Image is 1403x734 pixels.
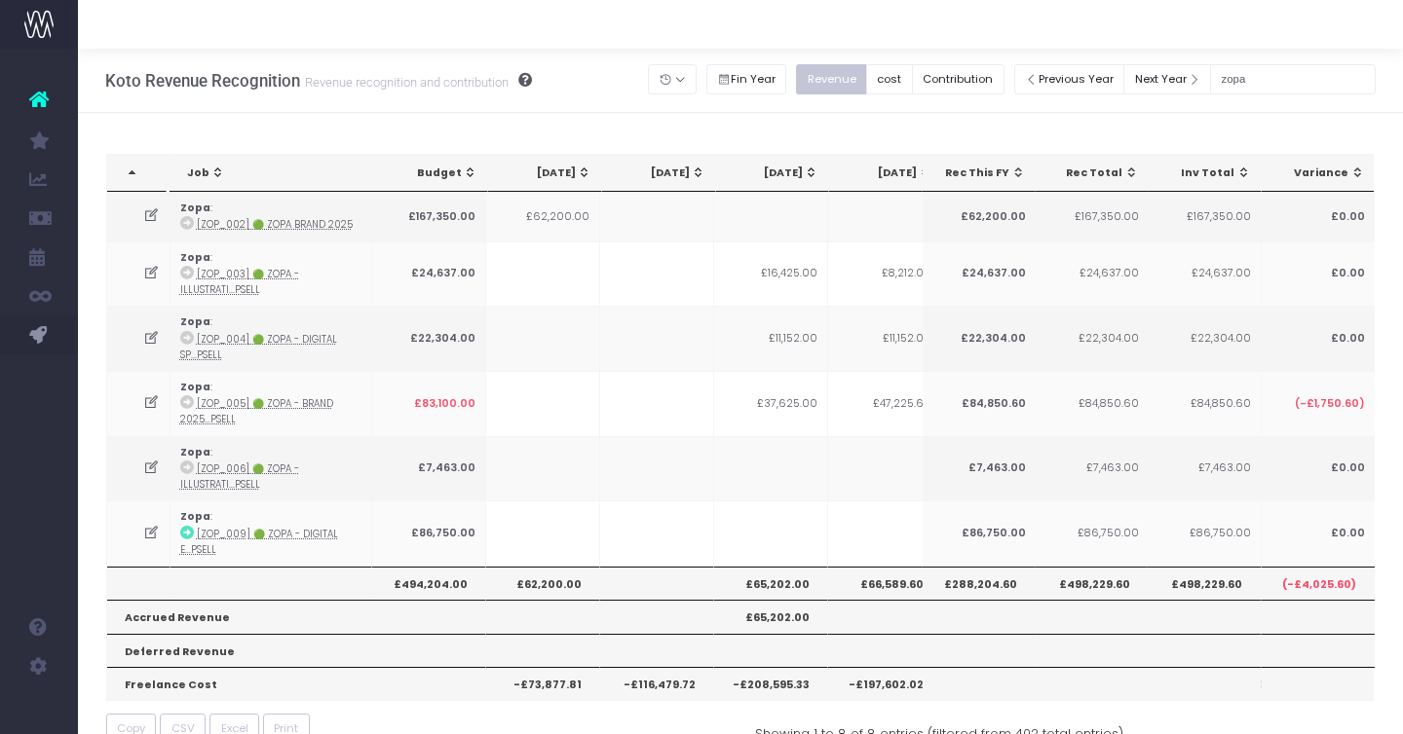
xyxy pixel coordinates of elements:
[1035,436,1149,501] td: £7,463.00
[1035,192,1149,240] td: £167,350.00
[488,155,602,192] th: Jan 25: activate to sort column ascending
[372,306,486,371] td: £22,304.00
[187,165,366,181] div: Job
[847,165,932,181] div: [DATE]
[828,371,942,436] td: £47,225.60
[620,165,705,181] div: [DATE]
[506,165,591,181] div: [DATE]
[180,380,210,394] strong: Zopa
[372,192,486,240] td: £167,350.00
[600,667,714,700] th: -£116,479.72
[180,462,299,491] abbr: [ZOP_006] 🟢 Zopa - Illustration Sprint Phase 2 - Brand - Upsell
[486,667,600,700] th: -£73,877.81
[1282,577,1356,593] span: (-£4,025.60)
[922,567,1036,600] th: £288,204.60
[1165,165,1251,181] div: Inv Total
[1147,306,1261,371] td: £22,304.00
[602,155,716,192] th: Feb 25: activate to sort column ascending
[828,241,942,307] td: £8,212.00
[392,165,477,181] div: Budget
[105,71,532,91] h3: Koto Revenue Recognition
[1261,192,1375,240] td: £0.00
[1261,436,1375,501] td: £0.00
[180,528,338,556] abbr: [ZOP_009] 🟢 Zopa - Digital Experience Design - Digital - Upsell
[829,155,943,192] th: Apr 25: activate to sort column ascending
[171,306,372,371] td: :
[734,165,819,181] div: [DATE]
[180,314,210,329] strong: Zopa
[1123,64,1211,94] button: Next Year
[1148,155,1262,192] th: Inv Total: activate to sort column ascending
[1278,165,1364,181] div: Variance
[180,397,333,425] abbr: [ZOP_005] 🟢 Zopa - Brand 2025 P2 - Brand - Upsell
[714,306,828,371] td: £11,152.00
[922,500,1036,566] td: £86,750.00
[1147,192,1261,240] td: £167,350.00
[1035,241,1149,307] td: £24,637.00
[828,306,942,371] td: £11,152.00
[1035,567,1149,600] th: £498,229.60
[922,306,1036,371] td: £22,304.00
[372,241,486,307] td: £24,637.00
[107,600,486,633] th: Accrued Revenue
[866,64,913,94] button: cost
[107,155,167,192] th: : activate to sort column descending
[372,567,486,600] th: £494,204.00
[706,64,787,94] button: Fin Year
[180,445,210,459] strong: Zopa
[372,500,486,566] td: £86,750.00
[714,241,828,307] td: £16,425.00
[486,567,600,600] th: £62,200.00
[940,165,1026,181] div: Rec This FY
[922,436,1036,501] td: £7,463.00
[912,64,1005,94] button: Contribution
[714,600,828,633] th: £65,202.00
[828,567,942,600] th: £66,589.60
[171,241,372,307] td: :
[1147,241,1261,307] td: £24,637.00
[1147,436,1261,501] td: £7,463.00
[828,667,942,700] th: -£197,602.02
[1261,155,1375,192] th: Variance: activate to sort column ascending
[1210,64,1376,94] input: Search...
[171,500,372,566] td: :
[170,155,377,192] th: Job: activate to sort column ascending
[1053,165,1139,181] div: Rec Total
[300,71,509,91] small: Revenue recognition and contribution
[180,333,337,361] abbr: [ZOP_004] 🟢 Zopa - Digital Sprint - Digital - Upsell
[107,634,486,667] th: Deferred Revenue
[923,155,1037,192] th: Rec This FY: activate to sort column ascending
[1147,371,1261,436] td: £84,850.60
[1036,155,1150,192] th: Rec Total: activate to sort column ascending
[1294,396,1364,412] span: (-£1,750.60)
[1261,306,1375,371] td: £0.00
[1261,500,1375,566] td: £0.00
[1147,500,1261,566] td: £86,750.00
[372,371,486,436] td: £83,100.00
[197,218,353,231] abbr: [ZOP_002] 🟢 Zopa Brand 2025
[374,155,488,192] th: Budget: activate to sort column ascending
[372,436,486,501] td: £7,463.00
[486,192,600,240] td: £62,200.00
[1035,500,1149,566] td: £86,750.00
[922,241,1036,307] td: £24,637.00
[180,201,210,215] strong: Zopa
[714,567,828,600] th: £65,202.00
[107,667,486,700] th: Freelance Cost
[1014,64,1125,94] button: Previous Year
[180,509,210,524] strong: Zopa
[1261,241,1375,307] td: £0.00
[714,667,828,700] th: -£208,595.33
[706,59,797,99] div: Small button group
[24,695,54,724] img: images/default_profile_image.png
[171,371,372,436] td: :
[714,371,828,436] td: £37,625.00
[796,64,867,94] button: Revenue
[1035,306,1149,371] td: £22,304.00
[1035,371,1149,436] td: £84,850.60
[796,59,1013,99] div: Small button group
[922,371,1036,436] td: £84,850.60
[180,250,210,265] strong: Zopa
[922,192,1036,240] td: £62,200.00
[171,436,372,501] td: :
